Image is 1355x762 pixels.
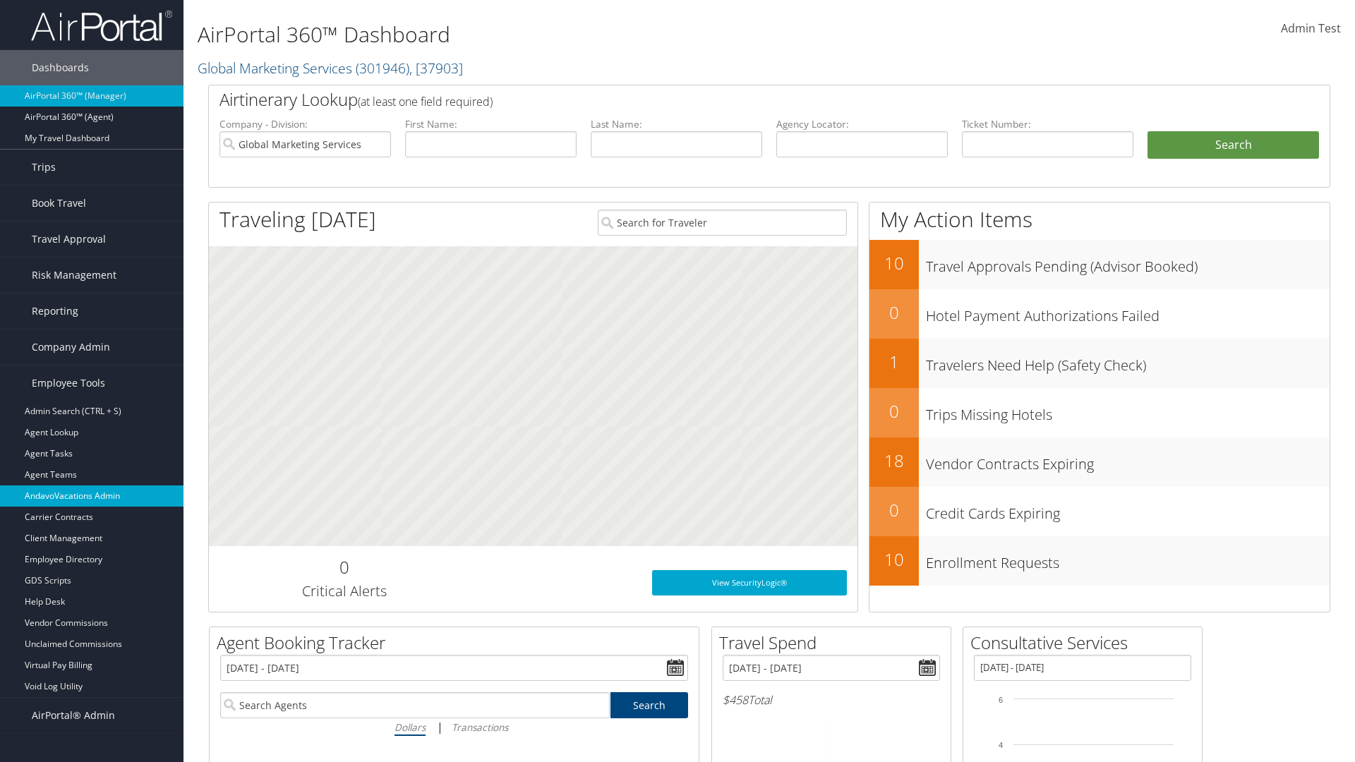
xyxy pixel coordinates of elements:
[219,555,469,579] h2: 0
[869,498,919,522] h2: 0
[869,251,919,275] h2: 10
[32,365,105,401] span: Employee Tools
[926,299,1330,326] h3: Hotel Payment Authorizations Failed
[220,718,688,736] div: |
[32,294,78,329] span: Reporting
[869,399,919,423] h2: 0
[198,20,960,49] h1: AirPortal 360™ Dashboard
[32,222,106,257] span: Travel Approval
[358,94,493,109] span: (at least one field required)
[719,631,951,655] h2: Travel Spend
[926,349,1330,375] h3: Travelers Need Help (Safety Check)
[405,117,577,131] label: First Name:
[999,696,1003,704] tspan: 6
[652,570,847,595] a: View SecurityLogic®
[219,87,1226,111] h2: Airtinerary Lookup
[926,250,1330,277] h3: Travel Approvals Pending (Advisor Booked)
[32,698,115,733] span: AirPortal® Admin
[219,205,376,234] h1: Traveling [DATE]
[1281,7,1341,51] a: Admin Test
[591,117,762,131] label: Last Name:
[409,59,463,78] span: , [ 37903 ]
[869,301,919,325] h2: 0
[723,692,940,708] h6: Total
[869,339,1330,388] a: 1Travelers Need Help (Safety Check)
[598,210,847,236] input: Search for Traveler
[452,720,508,734] i: Transactions
[962,117,1133,131] label: Ticket Number:
[220,692,610,718] input: Search Agents
[869,487,1330,536] a: 0Credit Cards Expiring
[219,581,469,601] h3: Critical Alerts
[776,117,948,131] label: Agency Locator:
[32,186,86,221] span: Book Travel
[723,692,748,708] span: $458
[32,50,89,85] span: Dashboards
[926,546,1330,573] h3: Enrollment Requests
[869,289,1330,339] a: 0Hotel Payment Authorizations Failed
[999,741,1003,749] tspan: 4
[869,536,1330,586] a: 10Enrollment Requests
[32,329,110,365] span: Company Admin
[869,205,1330,234] h1: My Action Items
[869,350,919,374] h2: 1
[926,447,1330,474] h3: Vendor Contracts Expiring
[1281,20,1341,36] span: Admin Test
[926,398,1330,425] h3: Trips Missing Hotels
[610,692,689,718] a: Search
[869,548,919,571] h2: 10
[31,9,172,42] img: airportal-logo.png
[869,437,1330,487] a: 18Vendor Contracts Expiring
[32,150,56,185] span: Trips
[32,258,116,293] span: Risk Management
[395,720,426,734] i: Dollars
[356,59,409,78] span: ( 301946 )
[869,240,1330,289] a: 10Travel Approvals Pending (Advisor Booked)
[1148,131,1319,159] button: Search
[217,631,699,655] h2: Agent Booking Tracker
[219,117,391,131] label: Company - Division:
[198,59,463,78] a: Global Marketing Services
[869,449,919,473] h2: 18
[926,497,1330,524] h3: Credit Cards Expiring
[970,631,1202,655] h2: Consultative Services
[869,388,1330,437] a: 0Trips Missing Hotels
